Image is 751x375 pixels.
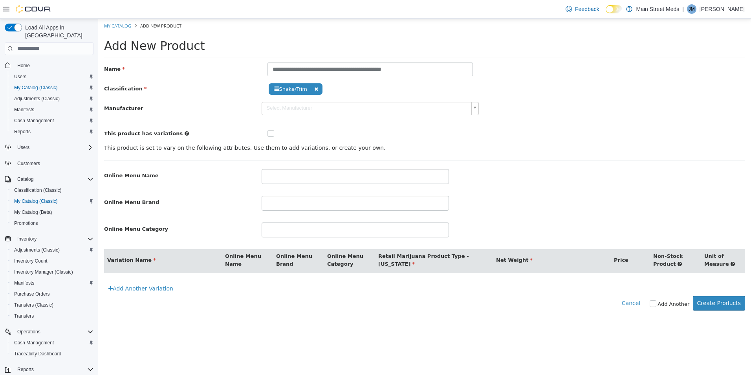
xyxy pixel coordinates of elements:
[11,219,93,228] span: Promotions
[11,116,57,125] a: Cash Management
[16,5,51,13] img: Cova
[17,366,34,373] span: Reports
[6,112,84,118] span: This product has variations
[2,174,97,185] button: Catalog
[11,289,53,299] a: Purchase Orders
[14,291,50,297] span: Purchase Orders
[11,311,37,321] a: Transfers
[8,218,97,229] button: Promotions
[682,4,684,14] p: |
[14,61,33,70] a: Home
[8,71,97,82] button: Users
[178,234,214,248] span: Online Menu Brand
[6,125,647,133] p: This product is set to vary on the following attributes. Use them to add variations, or create yo...
[14,327,44,336] button: Operations
[11,338,57,347] a: Cash Management
[42,4,83,10] span: Add New Product
[229,234,265,248] span: Online Menu Category
[11,349,93,358] span: Traceabilty Dashboard
[8,278,97,289] button: Manifests
[8,104,97,115] button: Manifests
[17,176,33,182] span: Catalog
[606,5,622,13] input: Dark Mode
[11,197,61,206] a: My Catalog (Classic)
[6,180,61,186] span: Online Menu Brand
[8,207,97,218] button: My Catalog (Beta)
[516,238,530,244] span: Price
[6,207,70,213] span: Online Menu Category
[14,247,60,253] span: Adjustments (Classic)
[8,300,97,311] button: Transfers (Classic)
[6,67,48,73] span: Classification
[14,365,93,374] span: Reports
[687,4,696,14] div: Josh Mowery
[17,236,37,242] span: Inventory
[14,258,48,264] span: Inventory Count
[700,4,745,14] p: [PERSON_NAME]
[14,302,53,308] span: Transfers (Classic)
[14,143,33,152] button: Users
[11,267,76,277] a: Inventory Manager (Classic)
[555,234,584,248] span: Non-Stock Product
[575,5,599,13] span: Feedback
[2,364,97,375] button: Reports
[14,158,93,168] span: Customers
[6,86,45,92] span: Manufacturer
[22,24,93,39] span: Load All Apps in [GEOGRAPHIC_DATA]
[14,96,60,102] span: Adjustments (Classic)
[11,72,93,81] span: Users
[11,197,93,206] span: My Catalog (Classic)
[398,238,434,244] span: Net Weight
[11,208,55,217] a: My Catalog (Beta)
[11,116,93,125] span: Cash Management
[11,278,37,288] a: Manifests
[11,278,93,288] span: Manifests
[11,267,93,277] span: Inventory Manager (Classic)
[14,129,31,135] span: Reports
[14,313,34,319] span: Transfers
[14,159,43,168] a: Customers
[2,60,97,71] button: Home
[14,61,93,70] span: Home
[6,154,60,160] span: Online Menu Name
[2,326,97,337] button: Operations
[8,196,97,207] button: My Catalog (Classic)
[14,269,73,275] span: Inventory Manager (Classic)
[8,82,97,93] button: My Catalog (Classic)
[14,85,58,91] span: My Catalog (Classic)
[6,4,33,10] a: My Catalog
[8,311,97,322] button: Transfers
[163,83,381,96] a: Select Manufacturer
[2,233,97,244] button: Inventory
[11,72,29,81] a: Users
[11,105,37,114] a: Manifests
[17,329,40,335] span: Operations
[8,185,97,196] button: Classification (Classic)
[8,93,97,104] button: Adjustments (Classic)
[11,289,93,299] span: Purchase Orders
[17,160,40,167] span: Customers
[14,365,37,374] button: Reports
[14,234,93,244] span: Inventory
[636,4,680,14] p: Main Street Meds
[11,245,93,255] span: Adjustments (Classic)
[14,340,54,346] span: Cash Management
[11,208,93,217] span: My Catalog (Beta)
[595,277,647,292] button: Create Products
[11,186,93,195] span: Classification (Classic)
[8,348,97,359] button: Traceabilty Dashboard
[14,143,93,152] span: Users
[11,245,63,255] a: Adjustments (Classic)
[170,64,224,76] span: Shake/Trim
[14,198,58,204] span: My Catalog (Classic)
[14,220,38,226] span: Promotions
[11,83,61,92] a: My Catalog (Classic)
[17,63,30,69] span: Home
[11,83,93,92] span: My Catalog (Classic)
[523,277,546,292] button: Cancel
[11,256,51,266] a: Inventory Count
[11,127,93,136] span: Reports
[14,280,34,286] span: Manifests
[6,47,27,53] span: Name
